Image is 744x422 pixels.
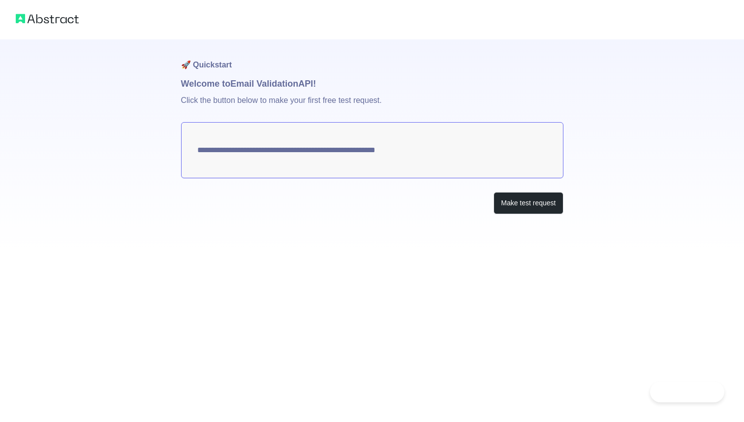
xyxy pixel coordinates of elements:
iframe: Toggle Customer Support [650,382,724,402]
h1: Welcome to Email Validation API! [181,77,563,91]
img: Abstract logo [16,12,79,26]
p: Click the button below to make your first free test request. [181,91,563,122]
h1: 🚀 Quickstart [181,39,563,77]
button: Make test request [494,192,563,214]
